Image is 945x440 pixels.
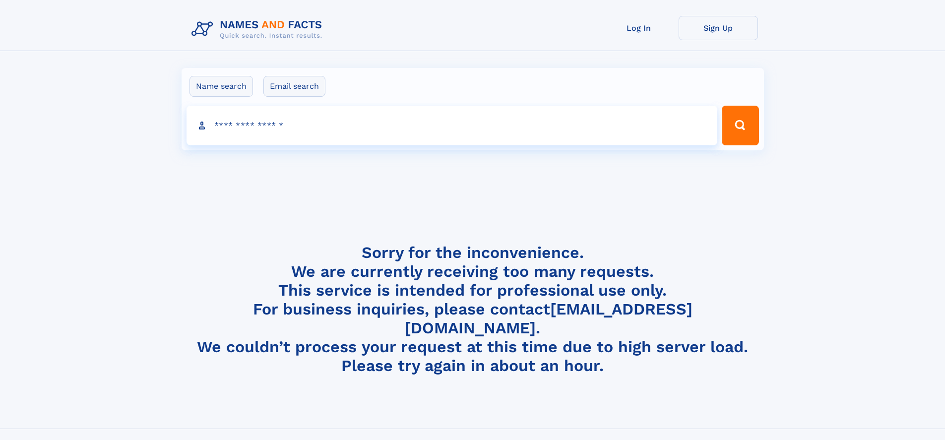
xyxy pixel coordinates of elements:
[679,16,758,40] a: Sign Up
[189,76,253,97] label: Name search
[188,16,330,43] img: Logo Names and Facts
[722,106,758,145] button: Search Button
[599,16,679,40] a: Log In
[263,76,325,97] label: Email search
[187,106,718,145] input: search input
[188,243,758,376] h4: Sorry for the inconvenience. We are currently receiving too many requests. This service is intend...
[405,300,693,337] a: [EMAIL_ADDRESS][DOMAIN_NAME]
